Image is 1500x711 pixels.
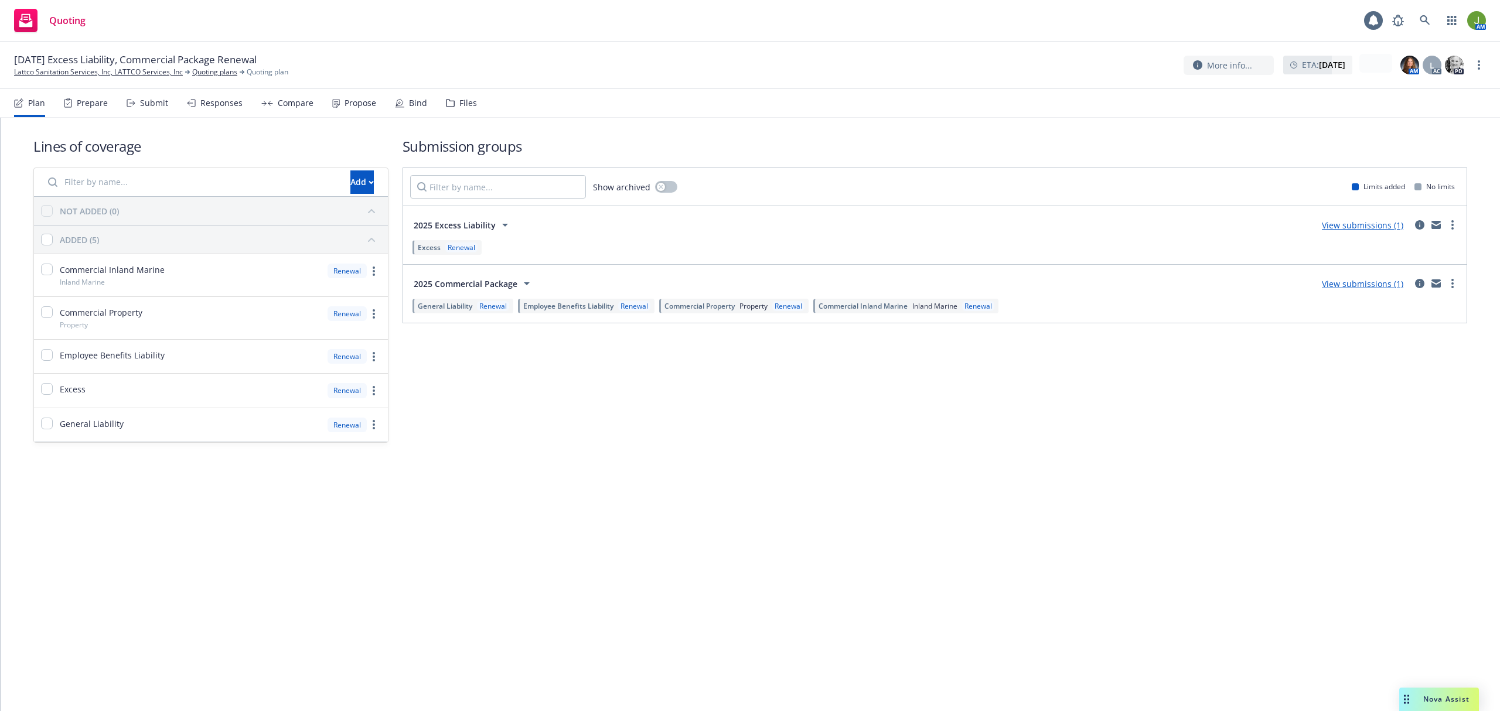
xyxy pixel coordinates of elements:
a: more [367,350,381,364]
div: Responses [200,98,243,108]
div: Plan [28,98,45,108]
div: Renewal [445,242,478,252]
div: Add [350,171,374,193]
a: Quoting plans [192,67,237,77]
a: View submissions (1) [1322,220,1403,231]
a: more [367,384,381,398]
div: Renewal [328,418,367,432]
div: Renewal [477,301,509,311]
button: More info... [1184,56,1274,75]
a: more [367,264,381,278]
button: Add [350,170,374,194]
img: photo [1400,56,1419,74]
div: ADDED (5) [60,234,99,246]
div: Limits added [1352,182,1405,192]
a: more [367,307,381,321]
img: photo [1445,56,1464,74]
span: Property [60,320,88,330]
span: More info... [1207,59,1252,71]
span: [DATE] Excess Liability, Commercial Package Renewal [14,53,257,67]
a: Lattco Sanitation Services, Inc, LATTCO Services, Inc [14,67,183,77]
span: L [1430,59,1434,71]
span: Inland Marine [60,277,105,287]
span: Property [739,301,768,311]
span: Excess [418,242,441,252]
a: more [367,418,381,432]
div: Renewal [328,306,367,321]
span: Employee Benefits Liability [523,301,613,311]
a: Switch app [1440,9,1464,32]
div: Renewal [328,383,367,398]
a: Quoting [9,4,90,37]
span: 2025 Excess Liability [414,219,496,231]
span: Quoting [49,16,86,25]
a: more [1472,58,1486,72]
div: Renewal [962,301,994,311]
a: more [1446,276,1460,290]
div: Renewal [618,301,650,311]
div: Drag to move [1399,688,1414,711]
div: NOT ADDED (0) [60,205,119,217]
span: 2025 Commercial Package [414,278,517,290]
div: Compare [278,98,313,108]
div: Propose [345,98,376,108]
img: photo [1467,11,1486,30]
a: more [1446,218,1460,232]
span: Excess [60,383,86,395]
a: circleInformation [1413,218,1427,232]
a: View submissions (1) [1322,278,1403,289]
span: Commercial Inland Marine [819,301,908,311]
span: Commercial Inland Marine [60,264,165,276]
div: Renewal [328,264,367,278]
h1: Lines of coverage [33,136,388,156]
div: Files [459,98,477,108]
input: Filter by name... [410,175,586,199]
input: Filter by name... [41,170,343,194]
button: NOT ADDED (0) [60,201,381,220]
span: Nova Assist [1423,694,1470,704]
span: Employee Benefits Liability [60,349,165,361]
strong: [DATE] [1319,59,1345,70]
a: Search [1413,9,1437,32]
a: Report a Bug [1386,9,1410,32]
span: General Liability [60,418,124,430]
button: 2025 Excess Liability [410,213,516,237]
h1: Submission groups [403,136,1467,156]
a: mail [1429,276,1443,290]
button: 2025 Commercial Package [410,272,537,295]
a: circleInformation [1413,276,1427,290]
div: Bind [409,98,427,108]
div: Prepare [77,98,108,108]
a: mail [1429,218,1443,232]
button: Nova Assist [1399,688,1479,711]
span: Inland Marine [912,301,957,311]
div: Renewal [772,301,804,311]
div: Renewal [328,349,367,364]
div: Submit [140,98,168,108]
span: Commercial Property [60,306,142,319]
span: Quoting plan [247,67,288,77]
button: ADDED (5) [60,230,381,249]
span: ETA : [1302,59,1345,71]
span: Show archived [593,181,650,193]
span: General Liability [418,301,472,311]
div: No limits [1414,182,1455,192]
span: Commercial Property [664,301,735,311]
